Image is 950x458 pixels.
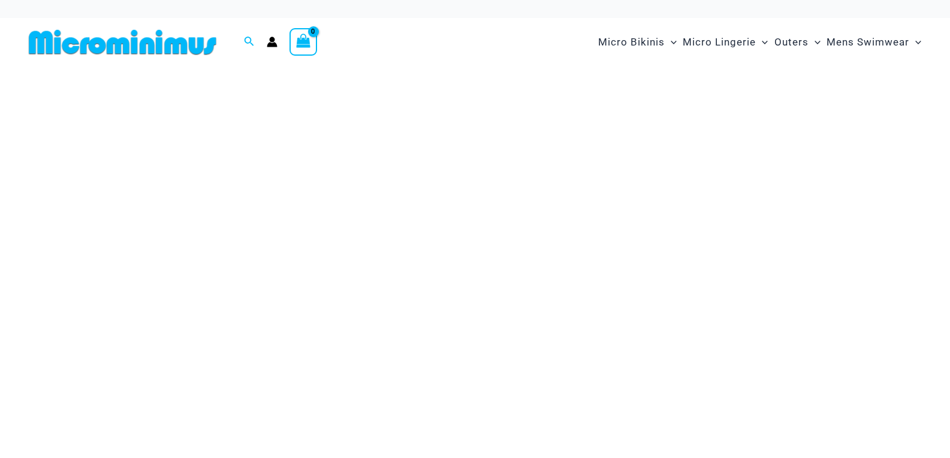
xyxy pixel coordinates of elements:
span: Outers [774,27,809,57]
a: OutersMenu ToggleMenu Toggle [771,24,824,60]
span: Micro Bikinis [598,27,665,57]
span: Menu Toggle [909,27,921,57]
a: Search icon link [244,35,255,50]
span: Menu Toggle [665,27,677,57]
span: Mens Swimwear [827,27,909,57]
a: Micro LingerieMenu ToggleMenu Toggle [680,24,771,60]
a: Micro BikinisMenu ToggleMenu Toggle [595,24,680,60]
a: View Shopping Cart, empty [289,28,317,56]
span: Micro Lingerie [683,27,756,57]
span: Menu Toggle [756,27,768,57]
img: MM SHOP LOGO FLAT [24,29,221,56]
nav: Site Navigation [593,22,926,62]
a: Mens SwimwearMenu ToggleMenu Toggle [824,24,924,60]
span: Menu Toggle [809,27,821,57]
a: Account icon link [267,37,278,47]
